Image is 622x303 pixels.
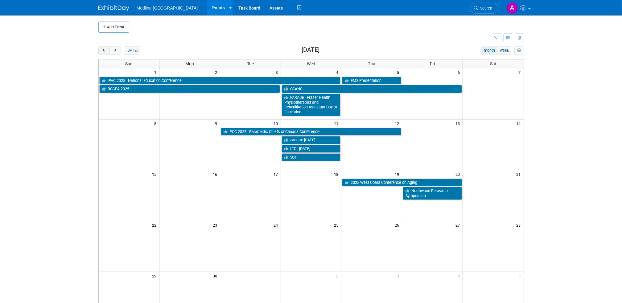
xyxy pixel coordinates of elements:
[394,170,402,178] span: 19
[457,272,463,280] span: 4
[212,170,220,178] span: 16
[506,2,518,14] img: Angela Douglas
[336,272,341,280] span: 2
[455,119,463,127] span: 13
[470,3,498,14] a: Search
[518,272,524,280] span: 5
[396,68,402,76] span: 5
[481,46,497,55] button: month
[98,5,129,11] img: ExhibitDay
[282,145,341,153] a: LTC - [DATE]
[394,119,402,127] span: 12
[137,6,198,10] span: Medline [GEOGRAPHIC_DATA]
[275,68,281,76] span: 3
[151,272,159,280] span: 29
[478,6,492,10] span: Search
[333,119,341,127] span: 11
[212,221,220,229] span: 23
[336,68,341,76] span: 4
[517,49,521,53] i: Personalize Calendar
[342,179,462,187] a: 2025 West Coast Conference on Aging
[282,136,341,144] a: Jarlette [DATE]
[109,46,121,55] button: next
[518,68,524,76] span: 7
[212,272,220,280] span: 30
[125,61,133,66] span: Sun
[396,272,402,280] span: 3
[154,119,159,127] span: 8
[516,119,524,127] span: 14
[214,68,220,76] span: 2
[514,46,524,55] button: myCustomButton
[124,46,140,55] button: [DATE]
[394,221,402,229] span: 26
[302,46,319,53] h2: [DATE]
[273,170,281,178] span: 17
[455,221,463,229] span: 27
[154,68,159,76] span: 1
[282,153,341,161] a: SGP
[342,77,401,85] a: EMS Presentation
[273,119,281,127] span: 10
[333,221,341,229] span: 25
[99,77,341,85] a: IPAC 2025 - National Education Conference
[98,46,110,55] button: prev
[497,46,511,55] button: week
[430,61,435,66] span: Fri
[99,85,280,93] a: BCCPA 2025
[247,61,254,66] span: Tue
[282,94,341,116] a: PARADE - Fraser Health Physiotherapist and Rehabilitation Assistant Day of Education
[333,170,341,178] span: 18
[403,187,462,200] a: Northwood Research Symposium
[490,61,496,66] span: Sat
[185,61,194,66] span: Mon
[151,170,159,178] span: 15
[273,221,281,229] span: 24
[98,22,129,33] button: Add Event
[275,272,281,280] span: 1
[221,128,402,136] a: PCC 2025 - Paramedic Chiefs of Canada Conference
[516,170,524,178] span: 21
[151,221,159,229] span: 22
[457,68,463,76] span: 6
[214,119,220,127] span: 9
[455,170,463,178] span: 20
[307,61,315,66] span: Wed
[282,85,462,93] a: CCANS
[516,221,524,229] span: 28
[368,61,375,66] span: Thu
